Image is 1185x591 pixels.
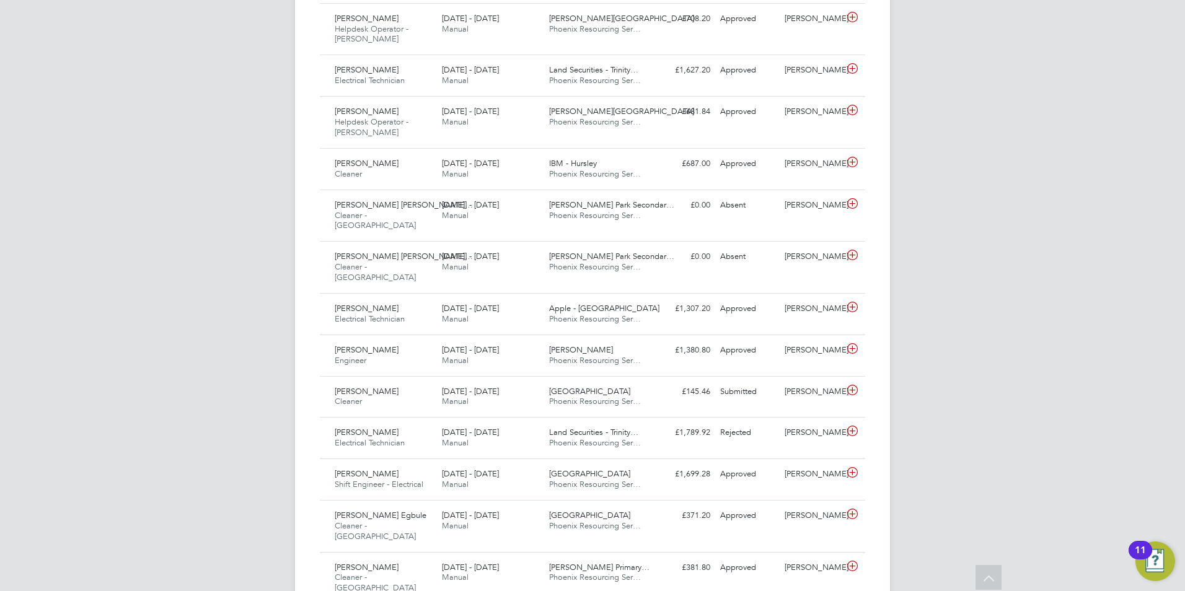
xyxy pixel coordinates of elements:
[335,520,416,541] span: Cleaner - [GEOGRAPHIC_DATA]
[651,422,715,443] div: £1,789.92
[442,355,469,366] span: Manual
[335,116,408,138] span: Helpdesk Operator - [PERSON_NAME]
[442,562,499,572] span: [DATE] - [DATE]
[780,382,844,402] div: [PERSON_NAME]
[715,60,780,81] div: Approved
[715,195,780,216] div: Absent
[780,506,844,526] div: [PERSON_NAME]
[335,313,405,324] span: Electrical Technician
[651,154,715,174] div: £687.00
[549,64,638,75] span: Land Securities - Trinity…
[549,510,630,520] span: [GEOGRAPHIC_DATA]
[715,102,780,122] div: Approved
[780,340,844,361] div: [PERSON_NAME]
[549,24,641,34] span: Phoenix Resourcing Ser…
[780,299,844,319] div: [PERSON_NAME]
[549,479,641,489] span: Phoenix Resourcing Ser…
[780,558,844,578] div: [PERSON_NAME]
[715,506,780,526] div: Approved
[651,382,715,402] div: £145.46
[549,251,674,261] span: [PERSON_NAME] Park Secondar…
[549,355,641,366] span: Phoenix Resourcing Ser…
[442,210,469,221] span: Manual
[442,64,499,75] span: [DATE] - [DATE]
[549,427,638,437] span: Land Securities - Trinity…
[549,468,630,479] span: [GEOGRAPHIC_DATA]
[1135,550,1146,566] div: 11
[442,261,469,272] span: Manual
[442,510,499,520] span: [DATE] - [DATE]
[780,195,844,216] div: [PERSON_NAME]
[651,558,715,578] div: £381.80
[442,386,499,396] span: [DATE] - [DATE]
[549,169,641,179] span: Phoenix Resourcing Ser…
[335,468,399,479] span: [PERSON_NAME]
[442,251,499,261] span: [DATE] - [DATE]
[715,382,780,402] div: Submitted
[651,464,715,484] div: £1,699.28
[442,344,499,355] span: [DATE] - [DATE]
[335,510,426,520] span: [PERSON_NAME] Egbule
[780,60,844,81] div: [PERSON_NAME]
[335,24,408,45] span: Helpdesk Operator - [PERSON_NAME]
[549,562,650,572] span: [PERSON_NAME] Primary…
[549,106,694,116] span: [PERSON_NAME][GEOGRAPHIC_DATA]
[335,303,399,313] span: [PERSON_NAME]
[715,154,780,174] div: Approved
[442,24,469,34] span: Manual
[549,261,641,272] span: Phoenix Resourcing Ser…
[549,344,613,355] span: [PERSON_NAME]
[442,75,469,85] span: Manual
[549,13,694,24] span: [PERSON_NAME][GEOGRAPHIC_DATA]
[335,210,416,231] span: Cleaner - [GEOGRAPHIC_DATA]
[335,13,399,24] span: [PERSON_NAME]
[780,422,844,443] div: [PERSON_NAME]
[549,75,641,85] span: Phoenix Resourcing Ser…
[335,158,399,169] span: [PERSON_NAME]
[780,247,844,267] div: [PERSON_NAME]
[651,340,715,361] div: £1,380.80
[442,106,499,116] span: [DATE] - [DATE]
[651,299,715,319] div: £1,307.20
[442,313,469,324] span: Manual
[715,340,780,361] div: Approved
[651,60,715,81] div: £1,627.20
[442,520,469,531] span: Manual
[335,355,366,366] span: Engineer
[335,251,473,261] span: [PERSON_NAME] [PERSON_NAME]…
[549,396,641,406] span: Phoenix Resourcing Ser…
[442,572,469,582] span: Manual
[780,9,844,29] div: [PERSON_NAME]
[442,437,469,448] span: Manual
[442,427,499,437] span: [DATE] - [DATE]
[442,199,499,210] span: [DATE] - [DATE]
[549,437,641,448] span: Phoenix Resourcing Ser…
[442,303,499,313] span: [DATE] - [DATE]
[549,116,641,127] span: Phoenix Resourcing Ser…
[335,169,362,179] span: Cleaner
[335,396,362,406] span: Cleaner
[651,9,715,29] div: £708.20
[549,199,674,210] span: [PERSON_NAME] Park Secondar…
[335,479,423,489] span: Shift Engineer - Electrical
[651,247,715,267] div: £0.00
[549,386,630,396] span: [GEOGRAPHIC_DATA]
[442,169,469,179] span: Manual
[651,102,715,122] div: £681.84
[335,344,399,355] span: [PERSON_NAME]
[780,102,844,122] div: [PERSON_NAME]
[442,468,499,479] span: [DATE] - [DATE]
[1135,541,1175,581] button: Open Resource Center, 11 new notifications
[549,303,659,313] span: Apple - [GEOGRAPHIC_DATA]
[335,106,399,116] span: [PERSON_NAME]
[549,520,641,531] span: Phoenix Resourcing Ser…
[335,75,405,85] span: Electrical Technician
[335,261,416,282] span: Cleaner - [GEOGRAPHIC_DATA]
[335,386,399,396] span: [PERSON_NAME]
[651,195,715,216] div: £0.00
[442,396,469,406] span: Manual
[549,313,641,324] span: Phoenix Resourcing Ser…
[780,464,844,484] div: [PERSON_NAME]
[715,422,780,443] div: Rejected
[442,13,499,24] span: [DATE] - [DATE]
